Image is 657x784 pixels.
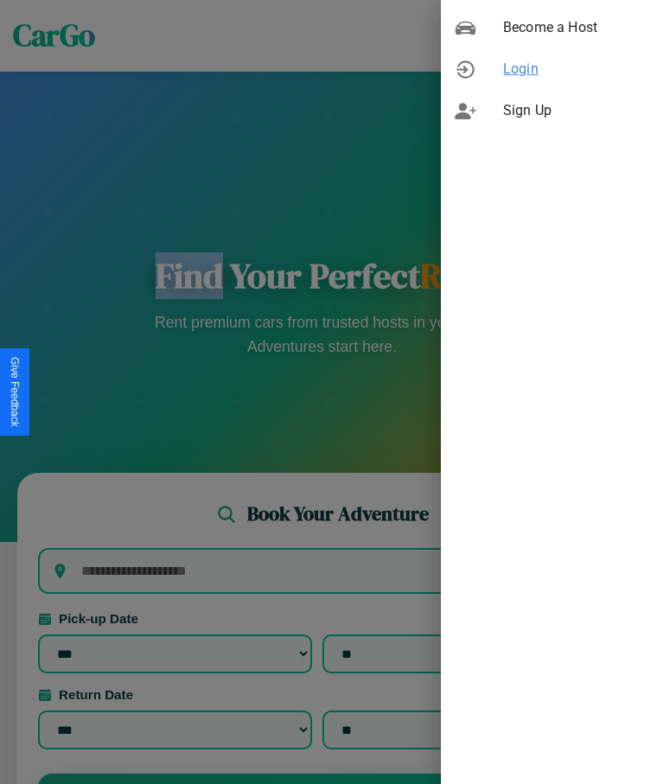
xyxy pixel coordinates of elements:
[503,17,643,38] span: Become a Host
[503,59,643,80] span: Login
[441,48,657,90] div: Login
[441,90,657,131] div: Sign Up
[9,357,21,427] div: Give Feedback
[441,7,657,48] div: Become a Host
[503,100,643,121] span: Sign Up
